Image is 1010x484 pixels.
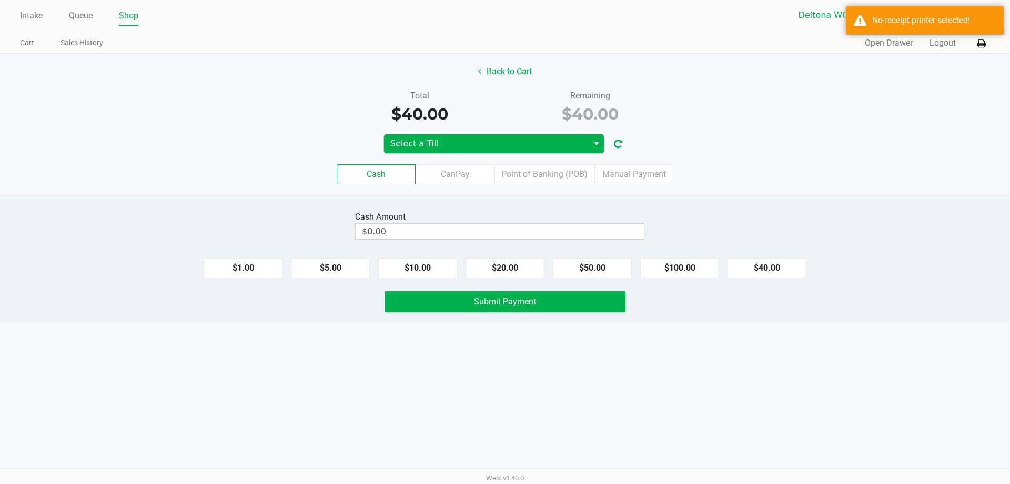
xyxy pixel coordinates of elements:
[513,90,668,102] div: Remaining
[799,9,901,22] span: Deltona WC
[291,258,370,278] button: $5.00
[204,258,282,278] button: $1.00
[872,14,996,27] div: No receipt printer selected!
[907,6,923,25] button: Select
[60,36,103,50] a: Sales History
[385,291,625,312] button: Submit Payment
[471,62,539,82] button: Back to Cart
[553,258,632,278] button: $50.00
[378,258,457,278] button: $10.00
[474,297,536,307] span: Submit Payment
[594,164,673,184] label: Manual Payment
[930,37,956,50] button: Logout
[20,36,34,50] a: Cart
[494,164,594,184] label: Point of Banking (POB)
[513,102,668,126] div: $40.00
[342,90,497,102] div: Total
[390,137,582,150] span: Select a Till
[486,474,524,482] span: Web: v1.40.0
[69,8,93,23] a: Queue
[466,258,544,278] button: $20.00
[119,8,138,23] a: Shop
[640,258,719,278] button: $100.00
[20,8,43,23] a: Intake
[337,164,416,184] label: Cash
[342,102,497,126] div: $40.00
[416,164,494,184] label: CanPay
[589,134,604,153] button: Select
[865,37,913,50] button: Open Drawer
[355,211,410,223] div: Cash Amount
[728,258,806,278] button: $40.00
